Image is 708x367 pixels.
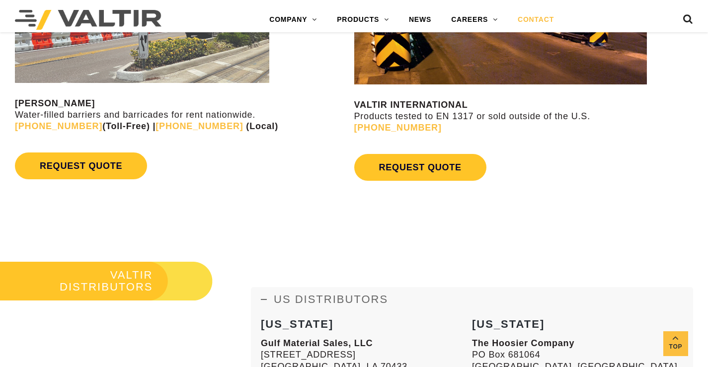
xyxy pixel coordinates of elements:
strong: (Local) [246,121,278,131]
strong: VALTIR INTERNATIONAL [354,100,468,110]
a: REQUEST QUOTE [354,154,486,181]
img: Valtir [15,10,161,30]
p: Water-filled barriers and barricades for rent nationwide. [15,98,352,133]
a: CONTACT [508,10,564,30]
a: [PHONE_NUMBER] [15,121,102,131]
strong: Gulf Material Sales, LLC [261,338,373,348]
a: NEWS [399,10,441,30]
span: US DISTRIBUTORS [274,293,388,305]
a: COMPANY [259,10,327,30]
a: [PHONE_NUMBER] [354,123,442,133]
strong: (Toll-Free) | [15,121,156,131]
strong: [US_STATE] [261,318,333,330]
a: Top [663,331,688,356]
strong: [PERSON_NAME] [15,98,95,108]
a: CAREERS [441,10,508,30]
a: [PHONE_NUMBER] [156,121,243,131]
strong: The Hoosier Company [472,338,574,348]
strong: [US_STATE] [472,318,545,330]
a: PRODUCTS [327,10,399,30]
a: US DISTRIBUTORS [251,287,693,312]
span: Top [663,341,688,353]
a: REQUEST QUOTE [15,152,147,179]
